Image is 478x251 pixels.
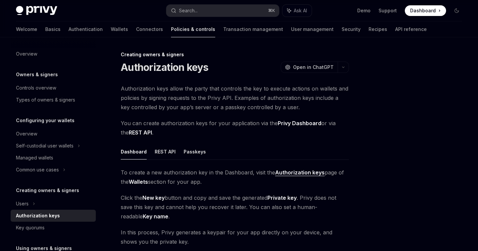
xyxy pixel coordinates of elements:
[357,7,371,14] a: Demo
[16,6,57,15] img: dark logo
[293,64,334,71] span: Open in ChatGPT
[16,130,37,138] div: Overview
[129,178,148,185] strong: Wallets
[136,21,163,37] a: Connectors
[11,48,96,60] a: Overview
[121,61,209,73] h1: Authorization keys
[267,194,297,201] strong: Private key
[121,193,349,221] span: Click the button and copy and save the generated . Privy does not save this key and cannot help y...
[111,21,128,37] a: Wallets
[16,200,29,208] div: Users
[16,50,37,58] div: Overview
[129,129,152,136] strong: REST API
[11,82,96,94] a: Controls overview
[275,169,325,176] a: Authorization keys
[410,7,436,14] span: Dashboard
[121,51,349,58] div: Creating owners & signers
[16,186,79,194] h5: Creating owners & signers
[121,119,349,137] span: You can create authorization keys for your application via the or via the .
[291,21,334,37] a: User management
[379,7,397,14] a: Support
[369,21,387,37] a: Recipes
[166,5,279,17] button: Search...⌘K
[11,210,96,222] a: Authorization keys
[45,21,61,37] a: Basics
[16,21,37,37] a: Welcome
[294,7,307,14] span: Ask AI
[223,21,283,37] a: Transaction management
[69,21,103,37] a: Authentication
[16,117,75,125] h5: Configuring your wallets
[282,5,312,17] button: Ask AI
[11,94,96,106] a: Types of owners & signers
[16,212,60,220] div: Authorization keys
[451,5,462,16] button: Toggle dark mode
[121,84,349,112] span: Authorization keys allow the party that controls the key to execute actions on wallets and polici...
[405,5,446,16] a: Dashboard
[11,128,96,140] a: Overview
[16,154,53,162] div: Managed wallets
[179,7,198,15] div: Search...
[155,144,176,159] button: REST API
[16,71,58,79] h5: Owners & signers
[11,152,96,164] a: Managed wallets
[16,142,74,150] div: Self-custodial user wallets
[281,62,338,73] button: Open in ChatGPT
[395,21,427,37] a: API reference
[16,224,45,232] div: Key quorums
[16,166,59,174] div: Common use cases
[121,168,349,186] span: To create a new authorization key in the Dashboard, visit the page of the section for your app.
[142,194,165,201] strong: New key
[268,8,275,13] span: ⌘ K
[184,144,206,159] button: Passkeys
[121,144,147,159] button: Dashboard
[171,21,215,37] a: Policies & controls
[16,96,75,104] div: Types of owners & signers
[143,213,168,220] strong: Key name
[16,84,56,92] div: Controls overview
[121,228,349,246] span: In this process, Privy generates a keypair for your app directly on your device, and shows you th...
[278,120,321,126] strong: Privy Dashboard
[11,222,96,234] a: Key quorums
[342,21,361,37] a: Security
